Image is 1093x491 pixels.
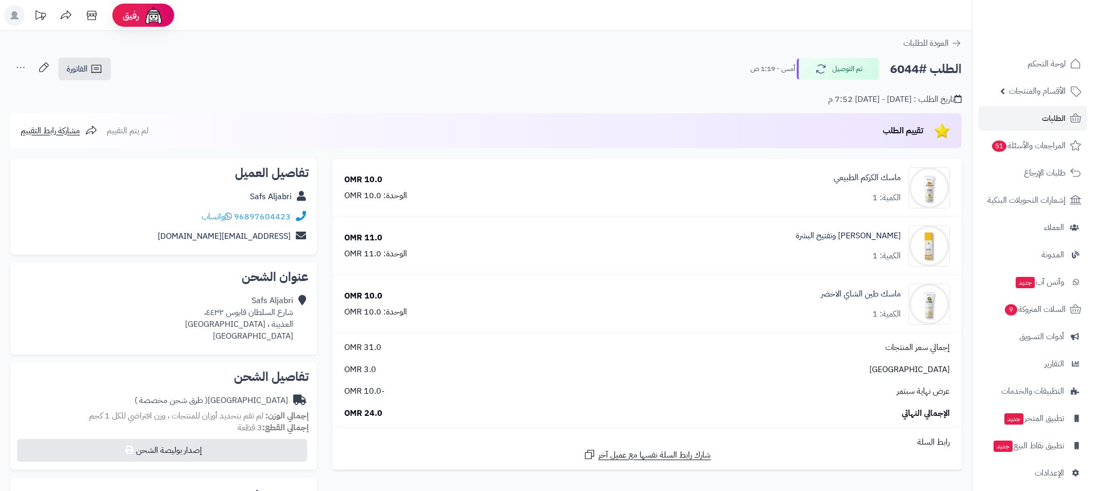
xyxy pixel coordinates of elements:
[250,190,292,203] a: Safs Aljabri
[344,248,407,260] div: الوحدة: 11.0 OMR
[979,433,1087,458] a: تطبيق نقاط البيعجديد
[19,167,309,179] h2: تفاصيل العميل
[890,59,962,80] h2: الطلب #6044
[883,125,923,137] span: تقييم الطلب
[979,106,1087,131] a: الطلبات
[1023,29,1083,50] img: logo-2.png
[598,449,711,461] span: شارك رابط السلة نفسها مع عميل آخر
[1044,220,1064,235] span: العملاء
[1001,384,1064,398] span: التطبيقات والخدمات
[265,410,309,422] strong: إجمالي الوزن:
[344,290,382,302] div: 10.0 OMR
[903,37,962,49] a: العودة للطلبات
[979,297,1087,322] a: السلات المتروكة9
[1042,111,1066,126] span: الطلبات
[19,271,309,283] h2: عنوان الشحن
[134,395,288,407] div: [GEOGRAPHIC_DATA]
[143,5,164,26] img: ai-face.png
[234,211,291,223] a: 96897604423
[834,172,901,184] a: ماسك الكركم الطبيعي
[979,324,1087,349] a: أدوات التسويق
[1009,84,1066,98] span: الأقسام والمنتجات
[903,37,949,49] span: العودة للطلبات
[979,215,1087,240] a: العملاء
[885,342,950,354] span: إجمالي سعر المنتجات
[897,385,950,397] span: عرض نهاية سبتمر
[1035,466,1064,480] span: الإعدادات
[1045,357,1064,371] span: التقارير
[872,308,901,320] div: الكمية: 1
[992,141,1006,152] span: 51
[979,406,1087,431] a: تطبيق المتجرجديد
[909,225,949,267] img: 1739578197-cm52dour10ngp01kla76j4svp_WHITENING_HYDRATE-01-90x90.jpg
[27,5,53,28] a: تحديثات المنصة
[21,125,97,137] a: مشاركة رابط التقييم
[107,125,148,137] span: لم يتم التقييم
[58,58,111,80] a: الفاتورة
[909,167,949,208] img: 1739574504-cm5o8pp4n00dt01n36yw7bumt_tu_w-90x90.jpg
[1024,166,1066,180] span: طلبات الإرجاع
[158,230,291,242] a: [EMAIL_ADDRESS][DOMAIN_NAME]
[1028,57,1066,71] span: لوحة التحكم
[979,352,1087,376] a: التقارير
[344,385,384,397] span: -10.0 OMR
[979,51,1087,76] a: لوحة التحكم
[583,448,711,461] a: شارك رابط السلة نفسها مع عميل آخر
[979,242,1087,267] a: المدونة
[344,342,381,354] span: 31.0 OMR
[1003,411,1064,426] span: تطبيق المتجر
[89,410,263,422] span: لم تقم بتحديد أوزان للمنتجات ، وزن افتراضي للكل 1 كجم
[797,58,879,80] button: تم التوصيل
[1041,248,1064,262] span: المدونة
[123,9,139,22] span: رفيق
[344,174,382,186] div: 10.0 OMR
[994,441,1013,452] span: جديد
[993,439,1064,453] span: تطبيق نقاط البيع
[238,422,309,434] small: 3 قطعة
[21,125,80,137] span: مشاركة رابط التقييم
[344,190,407,202] div: الوحدة: 10.0 OMR
[979,161,1087,185] a: طلبات الإرجاع
[19,371,309,383] h2: تفاصيل الشحن
[987,193,1066,207] span: إشعارات التحويلات البنكية
[796,230,901,242] a: [PERSON_NAME] وتفتيح البشرة
[344,408,382,419] span: 24.0 OMR
[1019,329,1064,344] span: أدوات التسويق
[337,436,957,448] div: رابط السلة
[1004,413,1023,425] span: جديد
[872,192,901,204] div: الكمية: 1
[979,188,1087,213] a: إشعارات التحويلات البنكية
[1004,302,1066,317] span: السلات المتروكة
[828,94,962,106] div: تاريخ الطلب : [DATE] - [DATE] 7:52 م
[991,138,1066,153] span: المراجعات والأسئلة
[979,270,1087,294] a: وآتس آبجديد
[344,306,407,318] div: الوحدة: 10.0 OMR
[872,250,901,262] div: الكمية: 1
[1016,277,1035,288] span: جديد
[750,64,795,74] small: أمس - 1:19 ص
[344,364,376,376] span: 3.0 OMR
[201,211,232,223] a: واتساب
[909,284,949,325] img: 1739578525-cm5o8wmpu00e701n32u9re6j0_tea_3-90x90.jpg
[979,461,1087,485] a: الإعدادات
[821,288,901,300] a: ماسك طين الشاي الاخضر
[1005,304,1017,315] span: 9
[979,379,1087,404] a: التطبيقات والخدمات
[979,133,1087,158] a: المراجعات والأسئلة51
[66,63,88,75] span: الفاتورة
[902,408,950,419] span: الإجمالي النهائي
[1015,275,1064,289] span: وآتس آب
[344,232,382,244] div: 11.0 OMR
[17,439,307,462] button: إصدار بوليصة الشحن
[262,422,309,434] strong: إجمالي القطع:
[134,394,208,407] span: ( طرق شحن مخصصة )
[185,295,293,342] div: Safs Aljabri شارع السلطان قابوس ٤٤٣٢، العذيبة ، [GEOGRAPHIC_DATA] [GEOGRAPHIC_DATA]
[869,364,950,376] span: [GEOGRAPHIC_DATA]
